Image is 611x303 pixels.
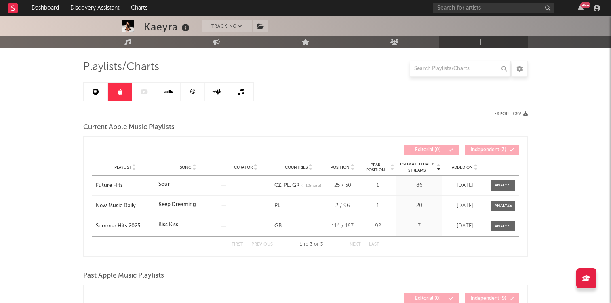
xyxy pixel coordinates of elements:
div: 1 3 3 [289,240,333,250]
div: 86 [398,182,440,190]
div: [DATE] [445,182,485,190]
div: Kaeyra [144,20,192,34]
span: Playlist [114,165,131,170]
span: Estimated Daily Streams [398,161,436,174]
button: Last [369,242,379,247]
span: to [303,243,308,246]
div: 92 [362,222,394,230]
span: Independent ( 3 ) [470,148,507,153]
span: Added On [452,165,473,170]
div: [DATE] [445,202,485,210]
a: Summer Hits 2025 [96,222,154,230]
span: of [314,243,319,246]
button: Previous [251,242,273,247]
div: 2 / 96 [327,202,358,210]
input: Search for artists [433,3,554,13]
span: Peak Position [362,163,389,172]
a: CZ [274,183,281,188]
span: Independent ( 9 ) [470,296,507,301]
a: Future Hits [96,182,154,190]
span: Current Apple Music Playlists [83,123,175,132]
div: 7 [398,222,440,230]
div: Kiss Kiss [158,221,178,229]
span: Curator [234,165,253,170]
a: GB [274,223,282,229]
span: (+ 10 more) [301,183,321,189]
div: [DATE] [445,222,485,230]
div: 25 / 50 [327,182,358,190]
button: 99+ [578,5,584,11]
span: Position [331,165,350,170]
span: Song [180,165,192,170]
button: Editorial(0) [404,145,459,155]
span: Playlists/Charts [83,62,159,72]
button: Export CSV [494,112,528,117]
a: PL [274,203,280,208]
span: Editorial ( 0 ) [409,296,447,301]
button: Independent(3) [465,145,519,155]
a: PL [281,183,290,188]
span: Past Apple Music Playlists [83,271,164,281]
button: Next [350,242,361,247]
div: Sour [158,180,170,189]
div: 1 [362,202,394,210]
div: 114 / 167 [327,222,358,230]
button: First [232,242,243,247]
a: GR [290,183,299,188]
div: 1 [362,182,394,190]
input: Search Playlists/Charts [410,61,511,77]
span: Countries [285,165,308,170]
button: Tracking [202,20,252,32]
div: Keep Dreaming [158,201,196,209]
div: 99 + [580,2,590,8]
div: 20 [398,202,440,210]
a: New Music Daily [96,202,154,210]
span: Editorial ( 0 ) [409,148,447,153]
